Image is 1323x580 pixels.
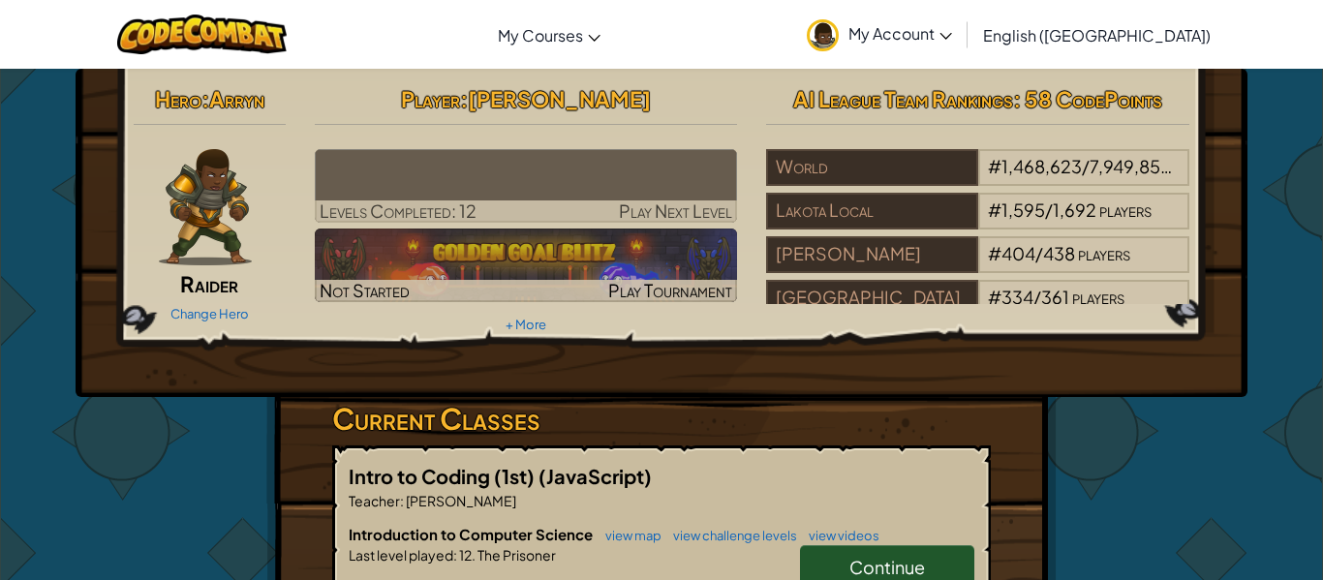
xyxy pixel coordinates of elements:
h3: Current Classes [332,397,991,441]
span: / [1045,198,1053,221]
span: Continue [849,556,925,578]
span: 12. [457,546,476,564]
span: Last level played [349,546,453,564]
span: 1,595 [1001,198,1045,221]
a: Lakota Local#1,595/1,692players [766,211,1189,233]
span: (JavaScript) [538,464,652,488]
span: : [400,492,404,509]
span: Hero [155,85,201,112]
a: view challenge levels [663,528,797,543]
span: Not Started [320,279,410,301]
span: [PERSON_NAME] [404,492,516,509]
a: [PERSON_NAME]#404/438players [766,255,1189,277]
span: / [1035,242,1043,264]
span: 7,949,855 [1090,155,1172,177]
span: English ([GEOGRAPHIC_DATA]) [983,25,1211,46]
span: Play Next Level [619,199,732,222]
span: : [460,85,468,112]
span: / [1082,155,1090,177]
span: My Account [848,23,952,44]
a: World#1,468,623/7,949,855players [766,168,1189,190]
a: Not StartedPlay Tournament [315,229,738,302]
span: 334 [1001,286,1033,308]
span: players [1072,286,1124,308]
span: Introduction to Computer Science [349,525,596,543]
span: Teacher [349,492,400,509]
span: 404 [1001,242,1035,264]
span: # [988,286,1001,308]
span: Player [401,85,460,112]
img: Golden Goal [315,229,738,302]
span: Levels Completed: 12 [320,199,477,222]
span: players [1078,242,1130,264]
span: 361 [1041,286,1069,308]
span: Intro to Coding (1st) [349,464,538,488]
span: / [1033,286,1041,308]
div: Lakota Local [766,193,977,229]
span: The Prisoner [476,546,556,564]
span: 1,468,623 [1001,155,1082,177]
a: English ([GEOGRAPHIC_DATA]) [973,9,1220,61]
span: # [988,242,1001,264]
a: My Courses [488,9,610,61]
a: view videos [799,528,879,543]
span: [PERSON_NAME] [468,85,651,112]
a: + More [506,317,546,332]
img: raider-pose.png [159,149,252,265]
a: Play Next Level [315,149,738,223]
span: # [988,198,1001,221]
span: My Courses [498,25,583,46]
div: [PERSON_NAME] [766,236,977,273]
a: [GEOGRAPHIC_DATA]#334/361players [766,298,1189,321]
span: Raider [180,270,238,297]
div: World [766,149,977,186]
span: : [453,546,457,564]
span: players [1099,198,1152,221]
span: : 58 CodePoints [1013,85,1162,112]
a: view map [596,528,661,543]
div: [GEOGRAPHIC_DATA] [766,280,977,317]
a: My Account [797,4,962,65]
span: AI League Team Rankings [793,85,1013,112]
span: players [1174,155,1226,177]
span: 1,692 [1053,198,1096,221]
span: Arryn [209,85,264,112]
img: avatar [807,19,839,51]
img: CodeCombat logo [117,15,287,54]
span: Play Tournament [608,279,732,301]
span: : [201,85,209,112]
span: # [988,155,1001,177]
span: 438 [1043,242,1075,264]
a: Change Hero [170,306,249,321]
